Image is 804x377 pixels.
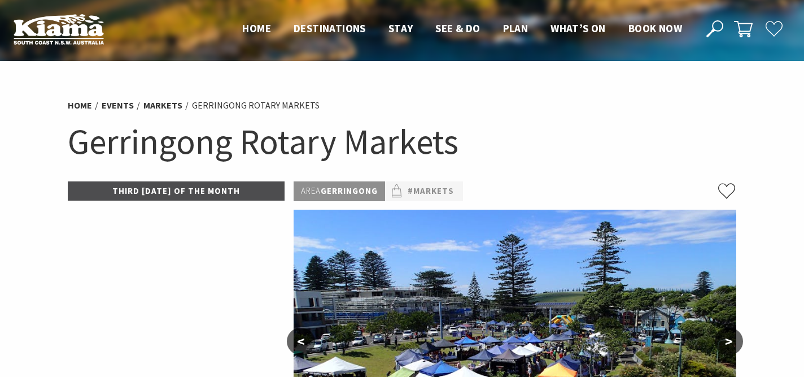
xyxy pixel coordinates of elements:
span: What’s On [550,21,606,35]
h1: Gerringong Rotary Markets [68,119,736,164]
button: > [715,328,743,355]
span: Area [301,185,321,196]
nav: Main Menu [231,20,693,38]
a: Home [68,99,92,111]
span: Stay [388,21,413,35]
p: Gerringong [294,181,385,201]
li: Gerringong Rotary Markets [192,98,320,113]
span: See & Do [435,21,480,35]
img: Kiama Logo [14,14,104,45]
p: Third [DATE] of the Month [68,181,285,201]
button: < [287,328,315,355]
a: Markets [143,99,182,111]
span: Book now [628,21,682,35]
span: Plan [503,21,528,35]
span: Destinations [294,21,366,35]
a: #Markets [408,184,454,198]
a: Events [102,99,134,111]
span: Home [242,21,271,35]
